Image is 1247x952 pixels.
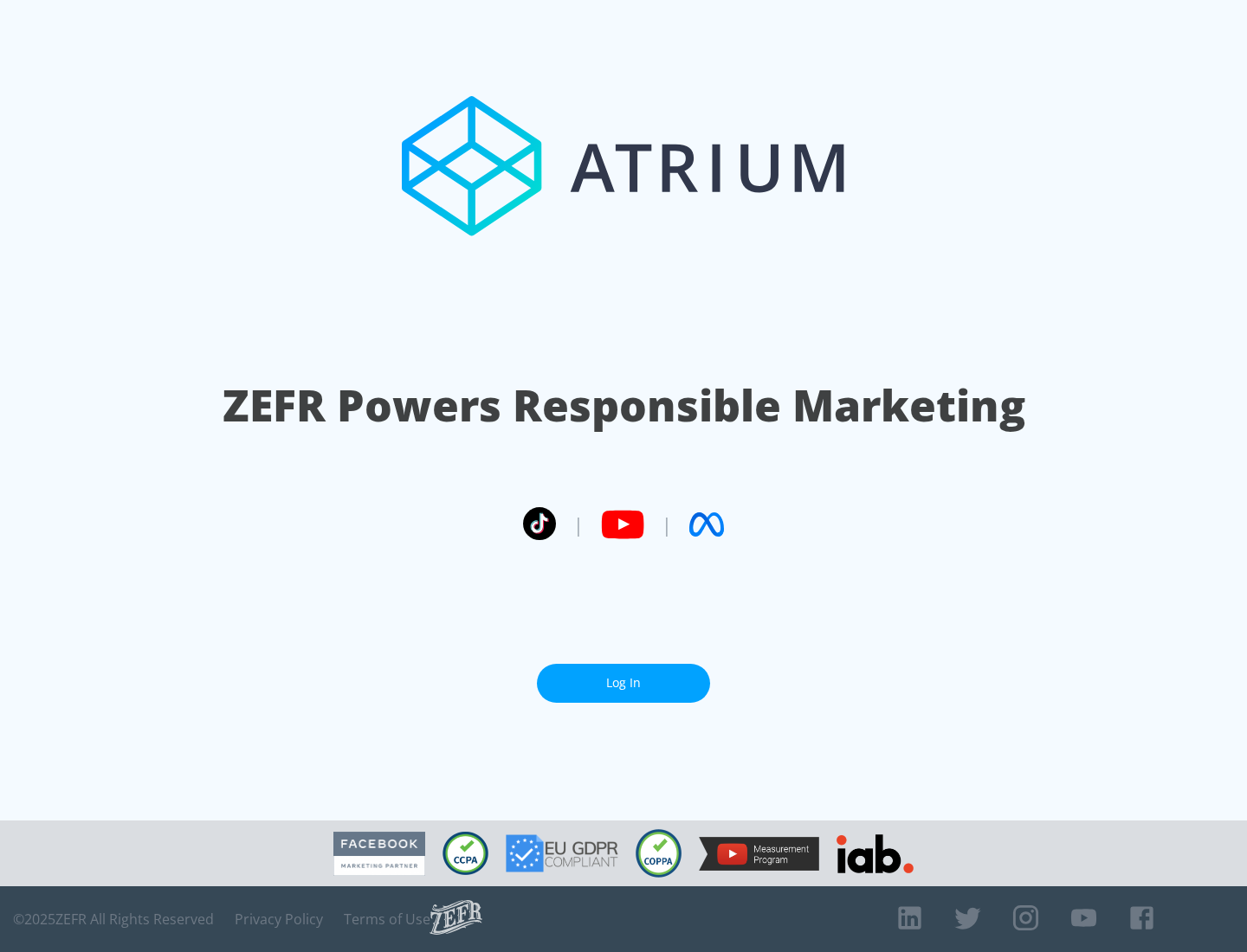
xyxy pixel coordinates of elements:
img: IAB [837,834,914,873]
img: YouTube Measurement Program [699,837,819,871]
a: Log In [537,664,710,703]
a: Terms of Use [344,910,430,928]
a: Privacy Policy [235,910,323,928]
h1: ZEFR Powers Responsible Marketing [223,376,1025,435]
span: | [573,511,584,537]
img: CCPA Compliant [443,832,488,875]
span: © 2025 ZEFR All Rights Reserved [13,910,214,928]
img: COPPA Compliant [636,829,682,878]
span: | [662,511,672,537]
img: Facebook Marketing Partner [333,832,425,876]
img: GDPR Compliant [506,834,618,872]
